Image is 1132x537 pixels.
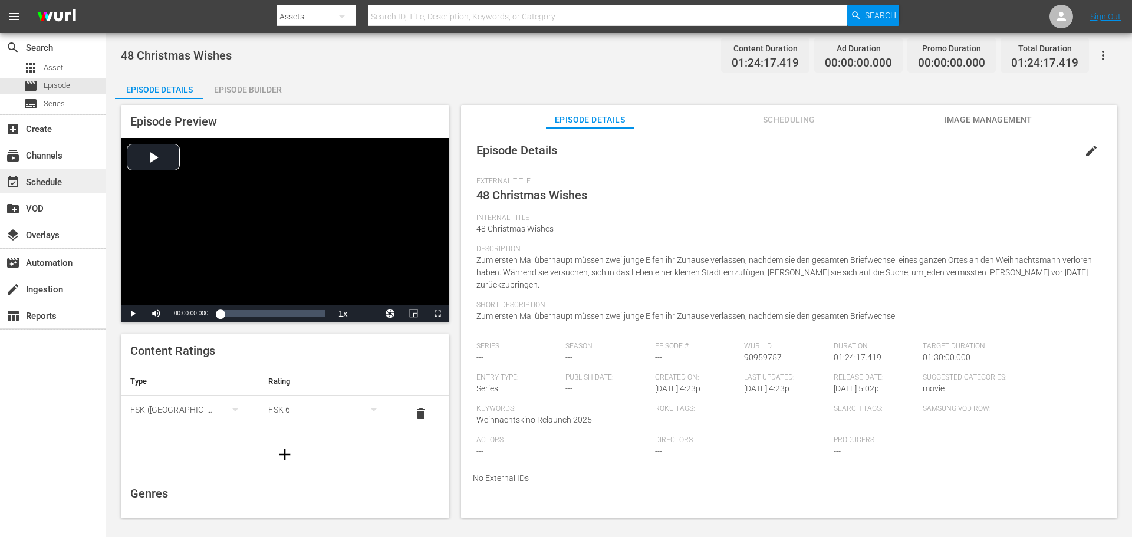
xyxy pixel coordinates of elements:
span: [DATE] 5:02p [834,384,879,393]
span: Episode Details [546,113,634,127]
div: Video Player [121,138,449,322]
span: Search Tags: [834,404,917,414]
span: Scheduling [745,113,833,127]
span: 00:00:00.000 [918,57,985,70]
button: Jump To Time [379,305,402,322]
span: Series [24,97,38,111]
span: Release Date: [834,373,917,383]
span: Episode Preview [130,114,217,129]
span: [DATE] 4:23p [655,384,700,393]
img: ans4CAIJ8jUAAAAAAAAAAAAAAAAAAAAAAAAgQb4GAAAAAAAAAAAAAAAAAAAAAAAAJMjXAAAAAAAAAAAAAAAAAAAAAAAAgAT5G... [28,3,85,31]
span: Duration: [834,342,917,351]
div: FSK 6 [268,393,387,426]
span: Entry Type: [476,373,560,383]
table: simple table [121,367,449,432]
span: --- [565,384,572,393]
th: Type [121,367,259,396]
span: 01:24:17.419 [834,352,881,362]
button: edit [1077,137,1105,165]
button: Episode Details [115,75,203,99]
span: Internal Title [476,213,1096,223]
span: Roku Tags: [655,404,828,414]
span: Last Updated: [744,373,828,383]
span: --- [834,446,841,456]
button: Search [847,5,899,26]
span: --- [834,415,841,424]
div: Ad Duration [825,40,892,57]
span: movie [923,384,945,393]
span: Samsung VOD Row: [923,404,1006,414]
button: Picture-in-Picture [402,305,426,322]
span: Schedule [6,175,20,189]
span: Genres [130,486,168,500]
span: Season: [565,342,649,351]
button: Mute [144,305,168,322]
div: FSK ([GEOGRAPHIC_DATA]) [130,393,249,426]
span: Zum ersten Mal überhaupt müssen zwei junge Elfen ihr Zuhause verlassen, nachdem sie den gesamten ... [476,311,897,321]
span: --- [923,415,930,424]
span: 90959757 [744,352,782,362]
span: Image Management [944,113,1032,127]
span: Target Duration: [923,342,1095,351]
span: 48 Christmas Wishes [121,48,232,62]
span: Series [44,98,65,110]
span: Weihnachtskino Relaunch 2025 [476,415,592,424]
span: 01:30:00.000 [923,352,970,362]
span: Series: [476,342,560,351]
span: menu [7,9,21,24]
span: Short Description [476,301,1096,310]
span: Content Ratings [130,344,215,358]
span: --- [655,446,662,456]
span: Publish Date: [565,373,649,383]
div: Episode Builder [203,75,292,104]
span: Ingestion [6,282,20,296]
div: No External IDs [467,467,1111,489]
a: Sign Out [1090,12,1121,21]
span: --- [565,352,572,362]
span: Episode [24,79,38,93]
button: Fullscreen [426,305,449,322]
span: Overlays [6,228,20,242]
span: 01:24:17.419 [732,57,799,70]
span: 00:00:00.000 [825,57,892,70]
span: Directors [655,436,828,445]
span: Suggested Categories: [923,373,1095,383]
span: --- [476,352,483,362]
div: Promo Duration [918,40,985,57]
span: Wurl ID: [744,342,828,351]
span: 01:24:17.419 [1011,57,1078,70]
span: Episode #: [655,342,739,351]
span: Created On: [655,373,739,383]
button: Playback Rate [331,305,355,322]
span: Search [865,5,896,26]
span: Asset [24,61,38,75]
span: 48 Christmas Wishes [476,224,554,233]
span: Producers [834,436,1006,445]
span: Episode Details [476,143,557,157]
span: Reports [6,309,20,323]
span: Actors [476,436,649,445]
button: Play [121,305,144,322]
div: Progress Bar [220,310,325,317]
span: Keywords: [476,404,649,414]
div: Episode Details [115,75,203,104]
span: Zum ersten Mal überhaupt müssen zwei junge Elfen ihr Zuhause verlassen, nachdem sie den gesamten ... [476,255,1092,289]
span: Automation [6,256,20,270]
span: 48 Christmas Wishes [476,188,587,202]
span: Asset [44,62,63,74]
span: --- [476,446,483,456]
span: Create [6,122,20,136]
button: delete [407,400,435,428]
span: Channels [6,149,20,163]
span: External Title [476,177,1096,186]
span: Search [6,41,20,55]
div: Total Duration [1011,40,1078,57]
span: delete [414,407,428,421]
span: [DATE] 4:23p [744,384,789,393]
span: edit [1084,144,1098,158]
span: Series [476,384,498,393]
span: --- [655,352,662,362]
button: Episode Builder [203,75,292,99]
span: Episode [44,80,70,91]
div: Content Duration [732,40,799,57]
